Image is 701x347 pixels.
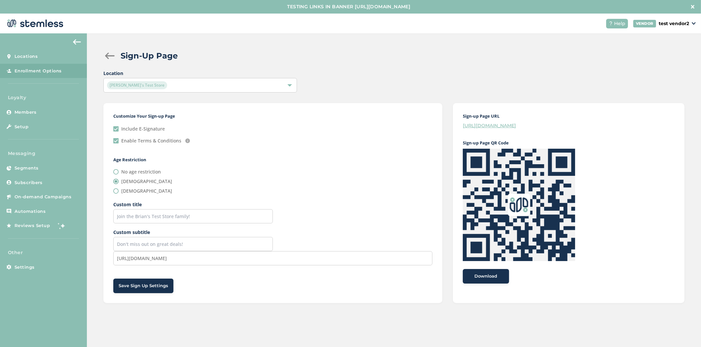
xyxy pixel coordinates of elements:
label: Location [103,70,297,77]
span: Members [15,109,37,116]
label: Custom subtitle [113,229,273,236]
span: On-demand Campaigns [15,194,72,200]
img: icon-close-white-1ed751a3.svg [691,5,694,8]
input: Don't miss out on great deals! [113,237,273,251]
h2: Sign-up Page QR Code [463,140,675,146]
span: Segments [15,165,39,172]
span: Download [475,273,498,280]
button: Save Sign Up Settings [113,279,173,293]
button: Download [463,269,509,284]
label: TESTING LINKS IN BANNER [URL][DOMAIN_NAME] [7,3,691,10]
span: Save Sign Up Settings [119,283,168,289]
h2: Age Restriction [113,157,432,163]
span: Automations [15,208,46,215]
a: [URL][DOMAIN_NAME] [463,123,516,129]
label: Include E-Signature [121,127,165,131]
input: Join the Brian's Test Store family! [113,209,273,223]
iframe: Chat Widget [668,315,701,347]
label: [DEMOGRAPHIC_DATA] [121,187,172,194]
img: icon-info-236977d2.svg [185,138,190,143]
span: Settings [15,264,35,271]
span: Help [614,20,625,27]
h2: Sign-up Page URL [463,113,675,120]
span: Reviews Setup [15,222,50,229]
label: Enable Terms & Conditions [121,138,181,143]
img: icon-help-white-03924b79.svg [609,21,613,25]
label: No age restriction [121,168,161,175]
img: icon-arrow-back-accent-c549486e.svg [73,39,81,45]
span: Subscribers [15,179,43,186]
label: [DEMOGRAPHIC_DATA] [121,178,172,185]
img: eVilOQAAAAZJREFUAwC4uas9sbDhtwAAAABJRU5ErkJggg== [463,149,575,261]
label: Custom title [113,201,273,208]
div: VENDOR [633,20,656,27]
input: Enter URL [113,251,432,265]
h2: Sign-Up Page [121,50,178,62]
span: Setup [15,124,29,130]
p: test vendor2 [659,20,689,27]
span: Enrollment Options [15,68,62,74]
span: Locations [15,53,38,60]
img: icon_down-arrow-small-66adaf34.svg [692,22,696,25]
h2: Customize Your Sign-up Page [113,113,432,120]
img: logo-dark-0685b13c.svg [5,17,63,30]
span: [PERSON_NAME]'s Test Store [107,81,167,89]
img: glitter-stars-b7820f95.gif [55,219,68,232]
